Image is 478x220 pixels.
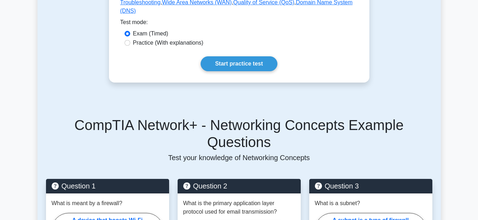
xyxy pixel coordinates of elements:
[133,39,203,47] label: Practice (With explanations)
[183,182,295,190] h5: Question 2
[52,199,122,208] p: What is meant by a firewall?
[120,18,358,29] div: Test mode:
[46,153,432,162] p: Test your knowledge of Networking Concepts
[201,56,277,71] a: Start practice test
[46,117,432,151] h5: CompTIA Network+ - Networking Concepts Example Questions
[315,182,427,190] h5: Question 3
[133,29,168,38] label: Exam (Timed)
[315,199,360,208] p: What is a subnet?
[52,182,163,190] h5: Question 1
[183,199,295,216] p: What is the primary application layer protocol used for email transmission?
